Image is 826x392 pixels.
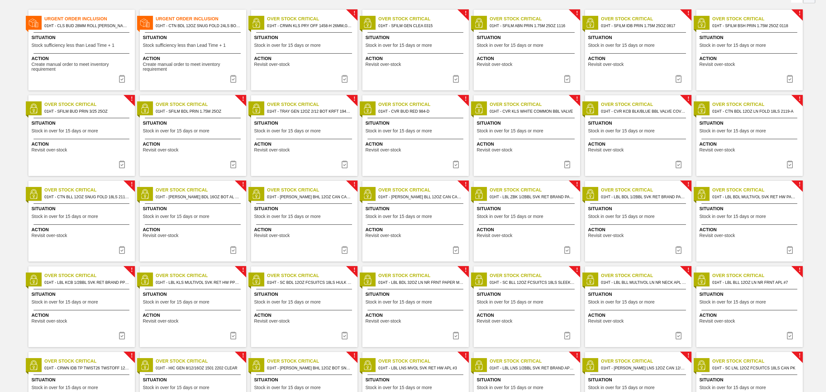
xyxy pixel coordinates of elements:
span: ! [799,268,801,273]
span: Over Stock Critical [45,272,135,279]
span: Over Stock Critical [156,272,246,279]
div: Complete task: 6899662 [782,243,798,256]
span: ! [576,182,578,187]
span: Action [366,55,467,62]
button: icon-task complete [337,329,352,342]
span: Situation [477,205,579,212]
img: status [251,18,261,28]
span: 01HT - LBL KLS MULTIVOL SVK RET HW PPS #3 [156,279,241,286]
div: Complete task: 6899927 [114,72,130,85]
span: ! [687,268,689,273]
span: Revisit over-stock [588,148,624,152]
div: Complete task: 6899600 [671,72,686,85]
div: Complete task: 6899692 [226,329,241,342]
span: Situation [32,34,133,41]
span: Situation [143,205,245,212]
span: ! [465,97,467,101]
span: Over Stock Critical [45,101,135,108]
img: status [585,275,595,284]
span: Stock sufficiency less than Lead Time + 1 [143,43,226,48]
span: Action [366,141,467,148]
span: Over Stock Critical [378,187,469,193]
button: icon-task complete [782,243,798,256]
span: Stock in over for 15 days or more [143,300,209,304]
span: Action [254,141,356,148]
span: 01HT - CVR BUD RED 984-D [378,108,464,115]
span: Stock in over for 15 days or more [366,43,432,48]
span: 01HT - LBL KCB 1/2BBL SVK RET BRAND PPS #3 [45,279,130,286]
div: Complete task: 6899723 [671,329,686,342]
span: Stock in over for 15 days or more [254,129,321,133]
button: icon-task complete [114,72,130,85]
button: icon-task complete [226,72,241,85]
span: Stock in over for 15 days or more [32,129,98,133]
span: Stock in over for 15 days or more [588,300,655,304]
span: Situation [588,205,690,212]
span: Revisit over-stock [32,233,67,238]
span: Situation [366,291,467,298]
span: Situation [700,34,801,41]
img: status [474,189,484,199]
span: Revisit over-stock [254,148,290,152]
span: Create manual order to meet inventory requirement [143,62,245,72]
img: status [251,104,261,113]
span: Over Stock Critical [378,15,469,22]
span: Action [143,55,245,62]
span: ! [242,97,244,101]
span: Over Stock Critical [712,187,803,193]
span: ! [799,182,801,187]
img: status [251,189,261,199]
span: Action [588,141,690,148]
span: 01HT - TRAY GEN 12OZ 2/12 BOT KRFT 1941-C [267,108,352,115]
span: Over Stock Critical [490,187,580,193]
span: Over Stock Critical [601,187,691,193]
div: Complete task: 6899935 [226,72,241,85]
img: icon-task complete [229,75,237,83]
span: Revisit over-stock [700,233,735,238]
div: Complete task: 6899586 [448,72,464,85]
div: Complete task: 6899622 [114,243,130,256]
span: Stock sufficiency less than Lead Time + 1 [32,43,115,48]
span: 01HT - CRWN KLS PRY OFF 1458-H 26MM,GLASS BOTTLE [267,22,352,29]
span: 01HT - CVR KCB BLK/BLUE BBL VALVE COVER [601,108,686,115]
img: icon-task complete [229,246,237,254]
span: ! [465,268,467,273]
img: status [697,18,706,28]
button: icon-task complete [671,72,686,85]
img: icon-task complete [452,75,460,83]
span: Urgent Order Inclusion [156,15,246,22]
span: Stock in over for 15 days or more [254,43,321,48]
span: Stock in over for 15 days or more [254,300,321,304]
span: ! [687,182,689,187]
span: ! [465,11,467,16]
span: Action [477,312,579,319]
span: Revisit over-stock [700,62,735,67]
span: Revisit over-stock [477,233,512,238]
button: icon-task complete [671,329,686,342]
span: 01HT - CTN BLL 12OZ SNUG FOLD 18LS 2119-C [45,193,130,201]
img: icon-task complete [341,75,348,83]
img: status [140,189,150,199]
span: Action [366,226,467,233]
span: Over Stock Critical [712,15,803,22]
img: status [363,189,372,199]
div: Complete task: 6899601 [782,72,798,85]
img: icon-task complete [229,160,237,168]
img: status [29,275,38,284]
img: status [140,104,150,113]
span: 01HT - CTN BDL 12OZ SNUG FOLD 24LS BOT PK [156,22,241,29]
span: Revisit over-stock [143,233,178,238]
span: Over Stock Critical [490,272,580,279]
span: 01HT - SFILM BSH PRIN 1.75M 25OZ 0118 [712,22,798,29]
span: Revisit over-stock [700,319,735,324]
span: 01HT - SFILM GEN CLEA 0315 [378,22,464,29]
span: Over Stock Critical [601,15,691,22]
div: Complete task: 6899602 [114,158,130,171]
div: Complete task: 6899614 [559,158,575,171]
span: 01HT - CTN BDL 12OZ LN FOLD 18LS 2119-A [712,108,798,115]
span: Over Stock Critical [45,187,135,193]
span: ! [465,182,467,187]
span: ! [799,97,801,101]
span: Stock in over for 15 days or more [366,214,432,219]
span: Over Stock Critical [267,15,358,22]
